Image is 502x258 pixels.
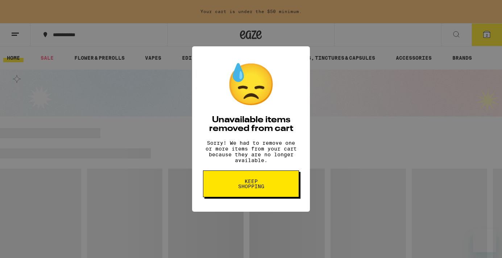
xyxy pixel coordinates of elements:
[203,116,299,133] h2: Unavailable items removed from cart
[232,179,270,189] span: Keep Shopping
[203,170,299,197] button: Keep Shopping
[473,229,496,252] iframe: Button to launch messaging window
[203,140,299,163] p: Sorry! We had to remove one or more items from your cart because they are no longer available.
[226,61,277,109] div: 😓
